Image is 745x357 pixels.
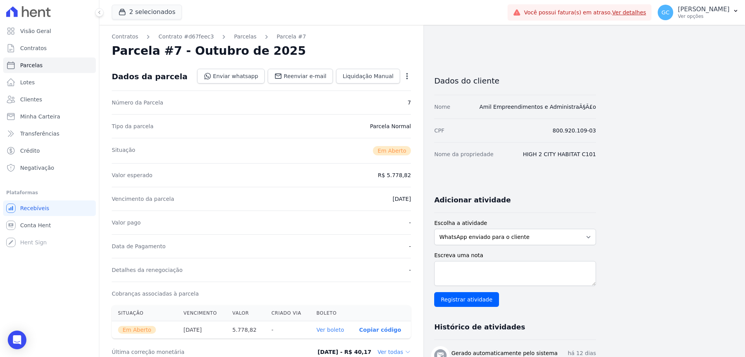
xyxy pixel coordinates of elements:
[112,33,138,41] a: Contratos
[3,23,96,39] a: Visão Geral
[409,219,411,226] dd: -
[158,33,214,41] a: Contrato #d67feec3
[3,40,96,56] a: Contratos
[434,195,511,205] h3: Adicionar atividade
[226,305,265,321] th: Valor
[434,292,499,307] input: Registrar atividade
[6,188,93,197] div: Plataformas
[265,321,310,339] th: -
[112,146,135,155] dt: Situação
[434,76,596,85] h3: Dados do cliente
[310,305,353,321] th: Boleto
[177,321,226,339] th: [DATE]
[112,99,163,106] dt: Número da Parcela
[378,348,411,356] dd: Ver todas
[523,150,596,158] dd: HIGH 2 CITY HABITAT C101
[3,75,96,90] a: Lotes
[20,78,35,86] span: Lotes
[112,242,166,250] dt: Data de Pagamento
[434,127,444,134] dt: CPF
[3,92,96,107] a: Clientes
[678,5,729,13] p: [PERSON_NAME]
[277,33,306,41] a: Parcela #7
[20,96,42,103] span: Clientes
[20,61,43,69] span: Parcelas
[112,305,177,321] th: Situação
[434,103,450,111] dt: Nome
[3,109,96,124] a: Minha Carteira
[434,219,596,227] label: Escolha a atividade
[226,321,265,339] th: 5.778,82
[524,9,646,17] span: Você possui fatura(s) em atraso.
[3,200,96,216] a: Recebíveis
[20,147,40,155] span: Crédito
[112,122,154,130] dt: Tipo da parcela
[118,326,156,334] span: Em Aberto
[20,221,51,229] span: Conta Hent
[359,327,401,333] button: Copiar código
[370,122,411,130] dd: Parcela Normal
[112,348,289,356] dt: Última correção monetária
[409,266,411,274] dd: -
[197,69,265,84] a: Enviar whatsapp
[434,251,596,259] label: Escreva uma nota
[553,127,596,134] dd: 800.920.109-03
[612,9,646,16] a: Ver detalhes
[3,160,96,176] a: Negativação
[407,99,411,106] dd: 7
[651,2,745,23] button: GC [PERSON_NAME] Ver opções
[112,44,306,58] h2: Parcela #7 - Outubro de 2025
[3,218,96,233] a: Conta Hent
[112,5,182,19] button: 2 selecionados
[20,204,49,212] span: Recebíveis
[112,266,183,274] dt: Detalhes da renegociação
[3,57,96,73] a: Parcelas
[434,150,494,158] dt: Nome da propriedade
[20,44,47,52] span: Contratos
[409,242,411,250] dd: -
[112,72,187,81] div: Dados da parcela
[378,171,411,179] dd: R$ 5.778,82
[343,72,393,80] span: Liquidação Manual
[317,348,371,356] dd: [DATE] - R$ 40,17
[480,104,596,110] a: Amil Empreendimentos e AdministraÃ§Ã£o
[8,331,26,349] div: Open Intercom Messenger
[678,13,729,19] p: Ver opções
[336,69,400,84] a: Liquidação Manual
[434,322,525,332] h3: Histórico de atividades
[112,33,411,41] nav: Breadcrumb
[20,130,59,138] span: Transferências
[20,164,54,172] span: Negativação
[112,219,141,226] dt: Valor pago
[265,305,310,321] th: Criado via
[20,113,60,120] span: Minha Carteira
[3,143,96,158] a: Crédito
[112,195,174,203] dt: Vencimento da parcela
[20,27,51,35] span: Visão Geral
[177,305,226,321] th: Vencimento
[284,72,326,80] span: Reenviar e-mail
[234,33,256,41] a: Parcelas
[112,171,152,179] dt: Valor esperado
[3,126,96,141] a: Transferências
[112,290,199,298] dt: Cobranças associadas à parcela
[393,195,411,203] dd: [DATE]
[316,327,344,333] a: Ver boleto
[662,10,670,15] span: GC
[373,146,411,155] span: Em Aberto
[268,69,333,84] a: Reenviar e-mail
